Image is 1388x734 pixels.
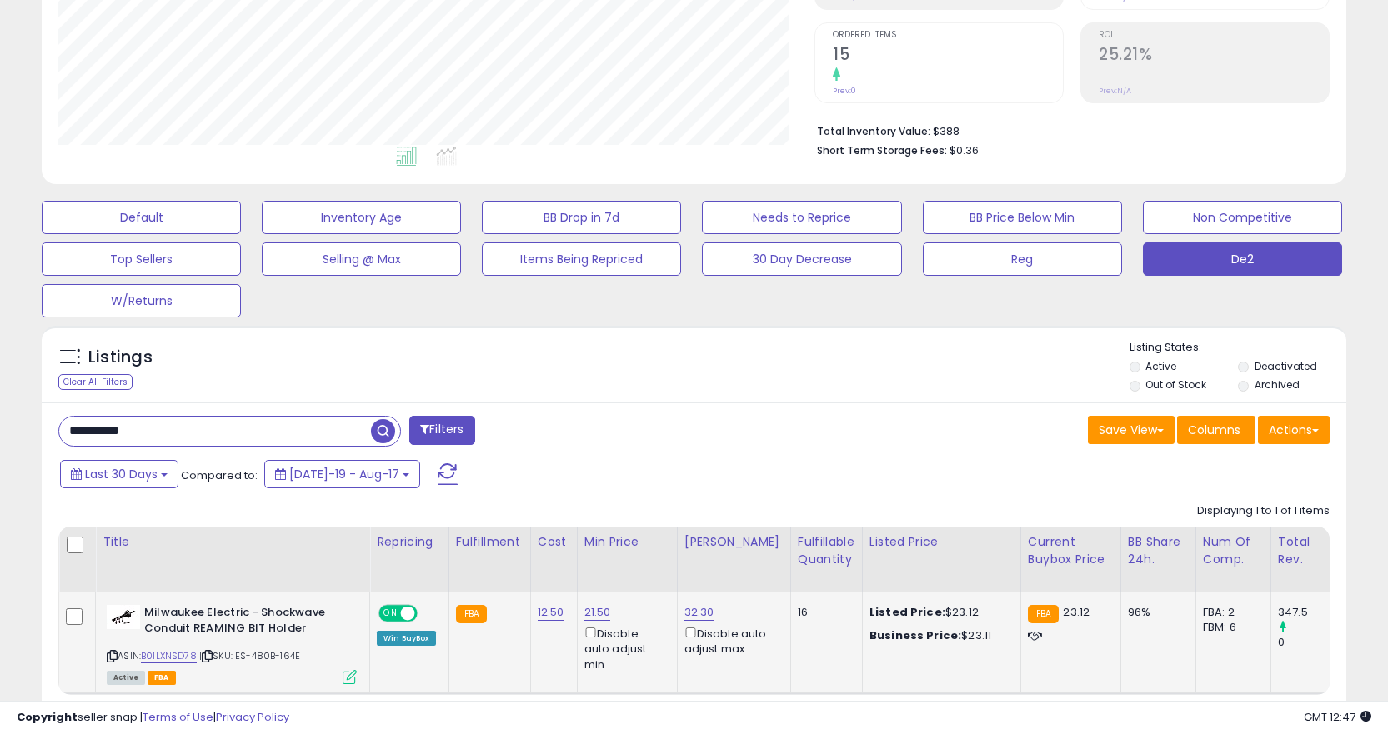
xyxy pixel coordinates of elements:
[817,124,930,138] b: Total Inventory Value:
[950,142,979,158] span: $0.36
[798,605,849,620] div: 16
[1088,416,1175,444] button: Save View
[42,201,241,234] button: Default
[584,624,664,672] div: Disable auto adjust min
[377,533,442,551] div: Repricing
[798,533,855,568] div: Fulfillable Quantity
[17,710,289,726] div: seller snap | |
[1278,635,1345,650] div: 0
[380,607,401,621] span: ON
[482,242,681,276] button: Items Being Repriced
[1128,533,1189,568] div: BB Share 24h.
[1255,377,1300,392] label: Archived
[1258,416,1330,444] button: Actions
[1128,605,1183,620] div: 96%
[1143,201,1342,234] button: Non Competitive
[869,604,945,620] b: Listed Price:
[456,533,524,551] div: Fulfillment
[584,533,670,551] div: Min Price
[684,533,784,551] div: [PERSON_NAME]
[1099,45,1329,67] h2: 25.21%
[1203,620,1258,635] div: FBM: 6
[1177,416,1255,444] button: Columns
[262,242,461,276] button: Selling @ Max
[817,120,1317,140] li: $388
[538,533,570,551] div: Cost
[264,460,420,488] button: [DATE]-19 - Aug-17
[107,605,357,682] div: ASIN:
[1203,533,1264,568] div: Num of Comp.
[833,45,1063,67] h2: 15
[1278,533,1339,568] div: Total Rev.
[181,467,258,483] span: Compared to:
[482,201,681,234] button: BB Drop in 7d
[817,143,947,157] b: Short Term Storage Fees:
[1197,503,1330,519] div: Displaying 1 to 1 of 1 items
[702,201,901,234] button: Needs to Reprice
[17,709,78,725] strong: Copyright
[456,605,487,623] small: FBA
[107,605,140,629] img: 31XZfup4U6L._SL40_.jpg
[144,605,347,640] b: Milwaukee Electric - Shockwave Conduit REAMING BIT Holder
[42,242,241,276] button: Top Sellers
[88,346,153,369] h5: Listings
[1099,31,1329,40] span: ROI
[1278,605,1345,620] div: 347.5
[1145,359,1176,373] label: Active
[869,533,1014,551] div: Listed Price
[58,374,133,390] div: Clear All Filters
[1028,533,1114,568] div: Current Buybox Price
[1304,709,1371,725] span: 2025-09-17 12:47 GMT
[684,604,714,621] a: 32.30
[702,242,901,276] button: 30 Day Decrease
[1063,604,1090,620] span: 23.12
[289,466,399,482] span: [DATE]-19 - Aug-17
[684,624,778,657] div: Disable auto adjust max
[409,416,474,445] button: Filters
[1145,377,1206,392] label: Out of Stock
[107,671,145,685] span: All listings currently available for purchase on Amazon
[1028,605,1059,623] small: FBA
[538,604,564,621] a: 12.50
[85,466,158,482] span: Last 30 Days
[60,460,178,488] button: Last 30 Days
[103,533,363,551] div: Title
[869,627,961,643] b: Business Price:
[148,671,176,685] span: FBA
[923,201,1122,234] button: BB Price Below Min
[199,649,300,662] span: | SKU: ES-480B-164E
[869,628,1008,643] div: $23.11
[1255,359,1317,373] label: Deactivated
[869,605,1008,620] div: $23.12
[415,607,442,621] span: OFF
[833,31,1063,40] span: Ordered Items
[833,86,856,96] small: Prev: 0
[1099,86,1131,96] small: Prev: N/A
[1188,422,1240,438] span: Columns
[1130,340,1346,356] p: Listing States:
[923,242,1122,276] button: Reg
[1203,605,1258,620] div: FBA: 2
[377,631,436,646] div: Win BuyBox
[143,709,213,725] a: Terms of Use
[216,709,289,725] a: Privacy Policy
[141,649,197,663] a: B01LXNSD78
[1143,242,1342,276] button: De2
[262,201,461,234] button: Inventory Age
[42,284,241,317] button: W/Returns
[584,604,611,621] a: 21.50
